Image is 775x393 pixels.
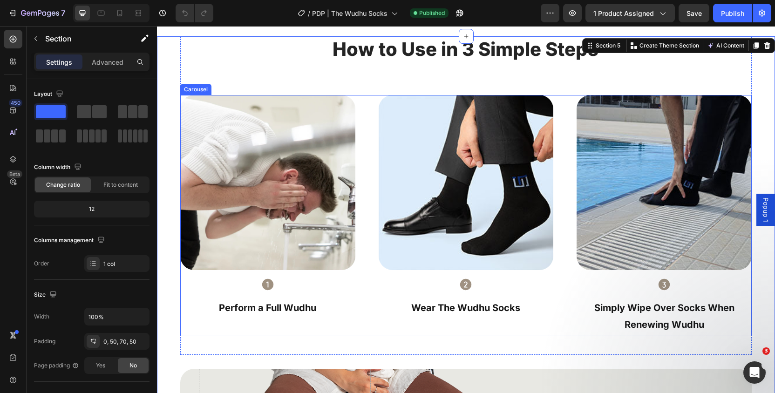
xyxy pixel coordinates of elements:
div: Size [34,289,59,301]
p: Section [45,33,122,44]
button: AI Content [548,14,589,25]
div: 450 [9,99,22,107]
img: a man wearing black wudhu socks [222,69,397,244]
button: 1 product assigned [585,4,675,22]
div: 12 [36,203,148,216]
button: 7 [4,4,69,22]
div: Section 5 [437,15,465,24]
div: Padding [34,337,55,346]
h2: How to Use in 3 Simple Steps [146,10,472,36]
iframe: Intercom live chat [743,361,766,384]
input: Auto [85,308,149,325]
img: a man performing masah over wudhu socks [420,69,595,244]
div: Page padding [34,361,79,370]
span: Save [687,9,702,17]
p: Create Theme Section [483,15,542,24]
span: Change ratio [46,181,80,189]
span: Popup 1 [604,171,613,196]
div: Undo/Redo [176,4,213,22]
div: Column width [34,161,83,174]
iframe: Design area [157,26,775,393]
span: 3 [762,347,770,355]
p: 7 [61,7,65,19]
p: Settings [46,57,72,67]
div: 0, 50, 70, 50 [103,338,147,346]
strong: Wear The Wudhu Socks [254,276,363,287]
span: No [129,361,137,370]
div: Columns management [34,234,107,247]
span: / [308,8,310,18]
strong: simply wipe over socks when renewing wudhu [437,276,578,304]
span: 1 product assigned [593,8,654,18]
span: Published [419,9,445,17]
span: Yes [96,361,105,370]
div: Layout [34,88,65,101]
p: Advanced [92,57,123,67]
span: Fit to content [103,181,138,189]
div: Order [34,259,49,268]
button: Publish [713,4,752,22]
div: 1 col [103,260,147,268]
div: Beta [7,170,22,178]
button: Save [679,4,709,22]
div: Carousel [25,59,53,68]
img: a man performing wudhu from water coming out of a tap [23,69,198,244]
strong: Perform a Full Wudhu [62,276,159,287]
span: PDP | The Wudhu Socks [312,8,387,18]
div: Publish [721,8,744,18]
div: Width [34,312,49,321]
